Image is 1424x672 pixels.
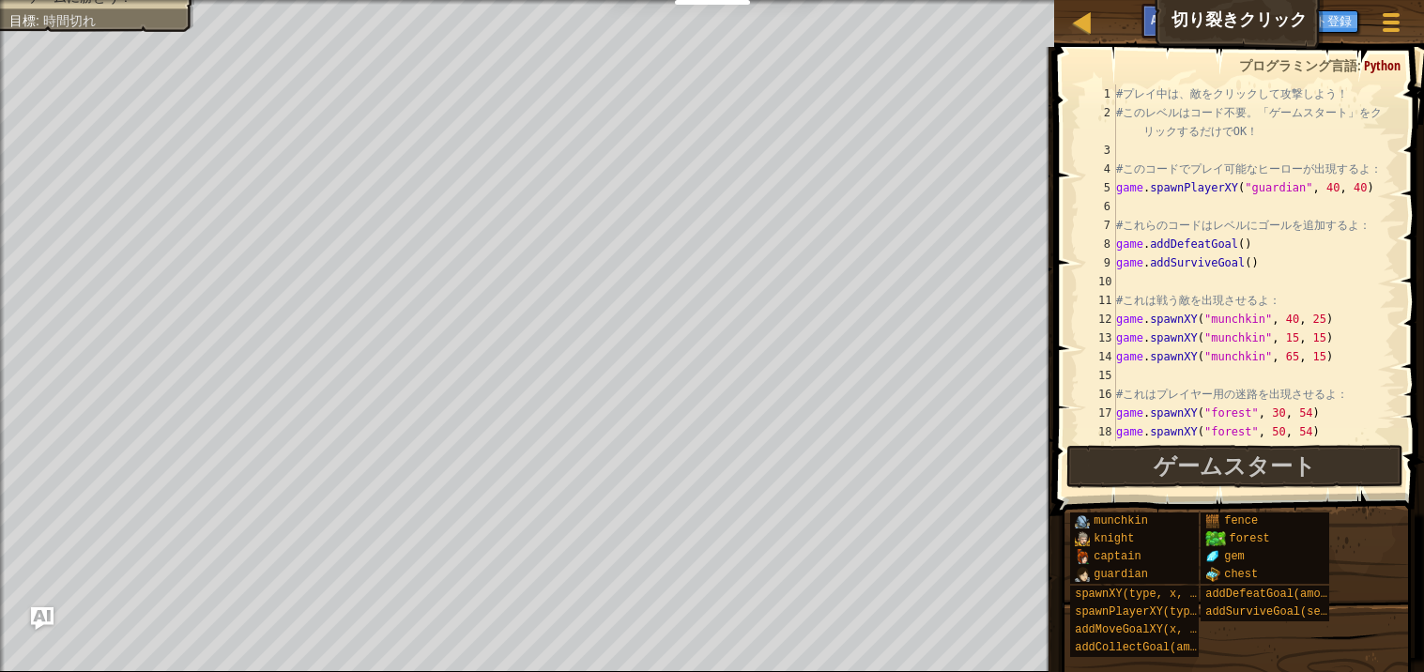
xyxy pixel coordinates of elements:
img: portrait.png [1075,549,1090,564]
div: 19 [1080,441,1116,460]
img: portrait.png [1205,567,1220,582]
span: addMoveGoalXY(x, y) [1075,623,1203,636]
span: : [36,13,43,28]
span: ゲームスタート [1154,451,1316,481]
span: 時間切れ [43,13,96,28]
img: portrait.png [1075,567,1090,582]
div: 8 [1080,235,1116,253]
span: プログラミング言語 [1239,56,1357,74]
div: 1 [1080,84,1116,103]
div: 5 [1080,178,1116,197]
span: spawnPlayerXY(type, x, y) [1075,605,1244,619]
span: addCollectGoal(amount) [1075,641,1223,654]
span: knight [1094,532,1134,545]
img: trees_1.png [1205,531,1225,546]
button: Ask AI [1141,4,1192,38]
img: portrait.png [1205,513,1220,528]
span: gem [1224,550,1245,563]
span: ヒント [1202,10,1241,28]
button: Ask AI [31,607,54,630]
div: 14 [1080,347,1116,366]
span: chest [1224,568,1258,581]
div: 10 [1080,272,1116,291]
div: 16 [1080,385,1116,404]
span: addDefeatGoal(amount) [1205,588,1347,601]
div: 17 [1080,404,1116,422]
div: 15 [1080,366,1116,385]
button: アカウント登録 [1260,10,1358,33]
img: portrait.png [1075,531,1090,546]
span: fence [1224,514,1258,527]
span: addSurviveGoal(seconds) [1205,605,1361,619]
img: portrait.png [1205,549,1220,564]
span: captain [1094,550,1141,563]
span: : [1357,56,1364,74]
img: portrait.png [1075,513,1090,528]
button: ゲームスタート [1066,445,1403,488]
span: munchkin [1094,514,1148,527]
span: 目標 [9,13,36,28]
div: 3 [1080,141,1116,160]
div: 9 [1080,253,1116,272]
div: 18 [1080,422,1116,441]
span: Python [1364,56,1401,74]
button: ゲームメニューを見る [1368,4,1415,48]
div: 7 [1080,216,1116,235]
div: 13 [1080,328,1116,347]
div: 2 [1080,103,1116,141]
span: Ask AI [1151,10,1183,28]
div: 4 [1080,160,1116,178]
span: spawnXY(type, x, y) [1075,588,1203,601]
div: 12 [1080,310,1116,328]
div: 11 [1080,291,1116,310]
span: guardian [1094,568,1148,581]
span: forest [1230,532,1270,545]
div: 6 [1080,197,1116,216]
